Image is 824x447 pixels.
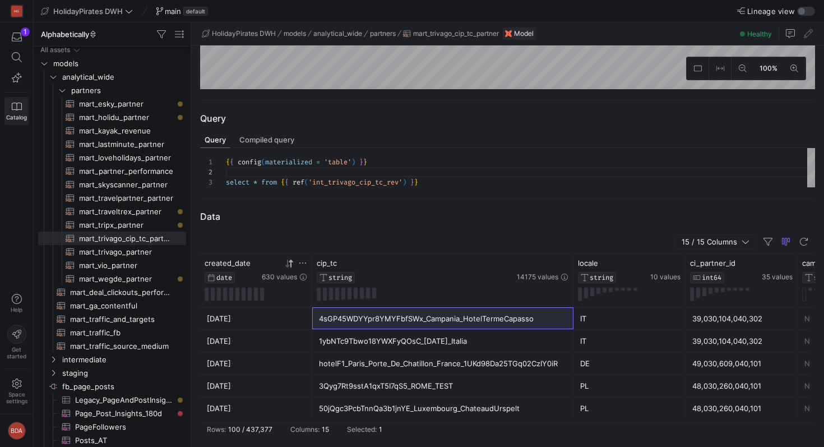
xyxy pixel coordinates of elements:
[413,30,499,38] span: mart_trivago_cip_tc_partner
[38,110,186,124] div: Press SPACE to select this row.
[79,138,173,151] span: mart_lastminute_partner​​​​​​​​​​
[238,158,261,167] span: config
[38,178,186,191] a: mart_skyscanner_partner​​​​​​​​​​
[71,84,184,97] span: partners
[324,158,351,167] span: 'table'
[7,346,26,360] span: Get started
[4,2,29,21] a: HG
[38,178,186,191] div: Press SPACE to select this row.
[38,164,186,178] a: mart_partner_performance​​​​​​​​​​
[40,46,70,54] div: All assets
[284,30,306,38] span: models
[38,232,186,245] div: Press SPACE to select this row.
[70,326,173,339] span: mart_traffic_fb​​​​​​​​​​
[319,308,567,330] div: 4sGP45WDYYpr8YMYFbfSWx_Campania_HotelTermeCapasso
[38,124,186,137] div: Press SPACE to select this row.
[316,158,320,167] span: =
[79,125,173,137] span: mart_kayak_revenue​​​​​​​​​​
[79,246,173,259] span: mart_trivago_partner​​​​​​​​​​
[226,178,249,187] span: select
[38,137,186,151] a: mart_lastminute_partner​​​​​​​​​​
[682,237,742,246] span: 15 / 15 Columns
[212,30,276,38] span: HolidayPirates DWH
[200,167,212,177] div: 2
[207,330,305,352] div: [DATE]
[650,273,681,281] span: 10 values
[517,273,558,281] span: 14175 values
[79,259,173,272] span: mart_vio_partner​​​​​​​​​​
[38,57,186,70] div: Press SPACE to select this row.
[590,274,613,282] span: STRING
[38,245,186,259] div: Press SPACE to select this row.
[38,393,186,407] a: Legacy_PageAndPostInsights​​​​​​​​​
[747,30,772,38] span: Healthy
[4,320,29,364] button: Getstarted
[205,259,251,268] span: created_date
[11,6,22,17] div: HG
[580,308,679,330] div: IT
[38,299,186,312] div: Press SPACE to select this row.
[38,124,186,137] a: mart_kayak_revenue​​​​​​​​​​
[4,289,29,318] button: Help
[290,426,320,434] div: Columns:
[38,70,186,84] div: Press SPACE to select this row.
[414,178,418,187] span: }
[38,259,186,272] a: mart_vio_partner​​​​​​​​​​
[38,97,186,110] div: Press SPACE to select this row.
[79,178,173,191] span: mart_skyscanner_partner​​​​​​​​​​
[6,391,27,404] span: Space settings
[79,192,173,205] span: mart_travelpartner_partner​​​​​​​​​​
[79,232,173,245] span: mart_trivago_cip_tc_partner​​​​​​​​​​
[692,308,791,330] div: 39,030,104,040,302
[4,97,29,125] a: Catalog
[38,285,186,299] a: mart_deal_clickouts_performance​​​​​​​​​​
[205,136,226,144] span: Query
[38,407,186,420] a: Page_Post_Insights_180d​​​​​​​​​
[62,353,184,366] span: intermediate
[41,30,97,39] span: Alphabetically
[79,111,173,124] span: mart_holidu_partner​​​​​​​​​​
[379,426,382,434] div: 1
[38,326,186,339] a: mart_traffic_fb​​​​​​​​​​
[239,136,294,144] span: Compiled query
[75,421,173,434] span: PageFollowers​​​​​​​​​
[402,178,406,187] span: )
[38,218,186,232] div: Press SPACE to select this row.
[692,375,791,397] div: 48,030,260,040,101
[207,398,305,420] div: [DATE]
[62,367,184,380] span: staging
[207,308,305,330] div: [DATE]
[317,259,337,268] span: cip_tc
[322,426,329,434] div: 15
[38,339,186,353] div: Press SPACE to select this row.
[38,245,186,259] a: mart_trivago_partner​​​​​​​​​​
[514,30,534,38] span: Model
[38,110,186,124] a: mart_holidu_partner​​​​​​​​​​
[38,366,186,380] div: Press SPACE to select this row.
[8,422,26,440] div: BDA
[38,218,186,232] a: mart_tripx_partner​​​​​​​​​​
[62,71,184,84] span: analytical_wide
[75,394,173,407] span: Legacy_PageAndPostInsights​​​​​​​​​
[38,339,186,353] a: mart_traffic_source_medium​​​​​​​​​​
[38,259,186,272] div: Press SPACE to select this row.
[410,178,414,187] span: }
[38,151,186,164] div: Press SPACE to select this row.
[312,27,364,40] button: analytical_wide
[293,178,304,187] span: ref
[580,353,679,375] div: DE
[38,205,186,218] div: Press SPACE to select this row.
[53,7,123,16] span: HolidayPirates DWH
[580,375,679,397] div: PL
[261,158,265,167] span: (
[70,299,173,312] span: mart_ga_contentful​​​​​​​​​​
[580,330,679,352] div: IT
[578,259,598,268] span: locale
[38,232,186,245] a: mart_trivago_cip_tc_partner​​​​​​​​​​
[319,353,567,375] div: hotelF1_Paris_Porte_De_Chatillon_France_1UKd98Da25TGq02CzIY0iR
[261,178,277,187] span: from
[313,30,362,38] span: analytical_wide
[207,426,226,434] div: Rows:
[692,398,791,420] div: 48,030,260,040,101
[38,326,186,339] div: Press SPACE to select this row.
